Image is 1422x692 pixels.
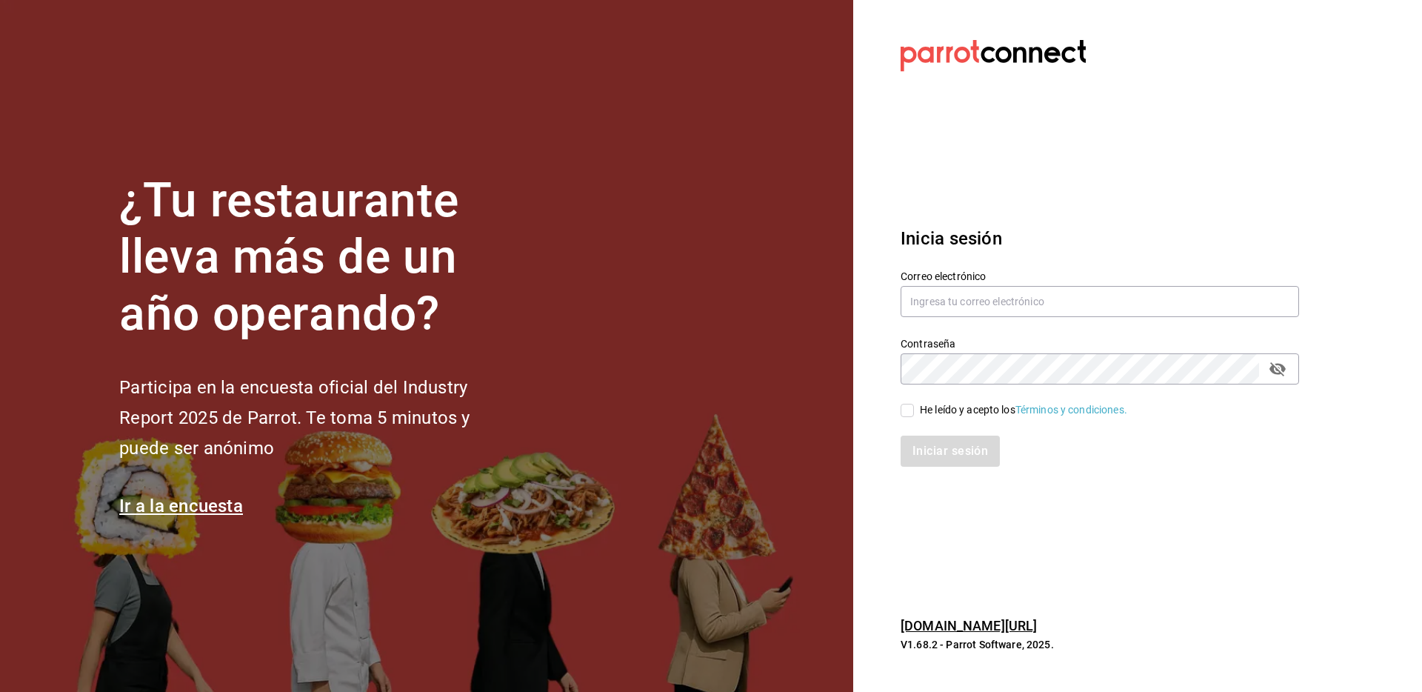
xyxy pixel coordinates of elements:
[119,373,519,463] h2: Participa en la encuesta oficial del Industry Report 2025 de Parrot. Te toma 5 minutos y puede se...
[901,338,1299,348] label: Contraseña
[901,286,1299,317] input: Ingresa tu correo electrónico
[901,225,1299,252] h3: Inicia sesión
[119,496,243,516] a: Ir a la encuesta
[901,618,1037,633] a: [DOMAIN_NAME][URL]
[1015,404,1127,416] a: Términos y condiciones.
[920,402,1127,418] div: He leído y acepto los
[901,270,1299,281] label: Correo electrónico
[901,637,1299,652] p: V1.68.2 - Parrot Software, 2025.
[1265,356,1290,382] button: passwordField
[119,173,519,343] h1: ¿Tu restaurante lleva más de un año operando?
